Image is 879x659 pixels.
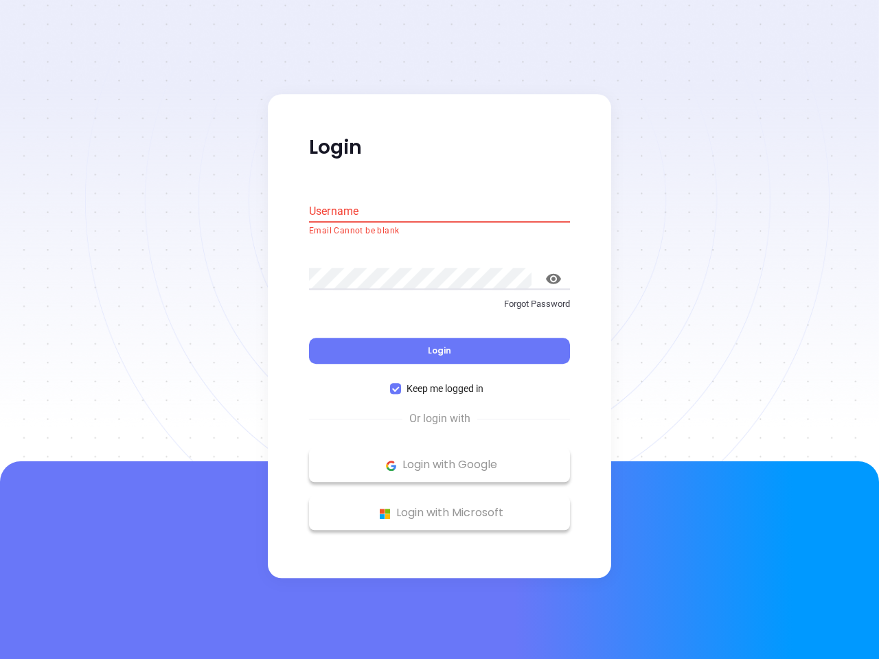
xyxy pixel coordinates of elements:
span: Or login with [402,411,477,428]
p: Forgot Password [309,297,570,311]
button: toggle password visibility [537,262,570,295]
img: Google Logo [383,457,400,474]
button: Microsoft Logo Login with Microsoft [309,496,570,531]
p: Login with Microsoft [316,503,563,524]
p: Login [309,135,570,160]
span: Keep me logged in [401,382,489,397]
button: Google Logo Login with Google [309,448,570,483]
span: Login [428,345,451,357]
p: Login with Google [316,455,563,476]
img: Microsoft Logo [376,505,393,522]
button: Login [309,338,570,365]
a: Forgot Password [309,297,570,322]
p: Email Cannot be blank [309,224,570,238]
